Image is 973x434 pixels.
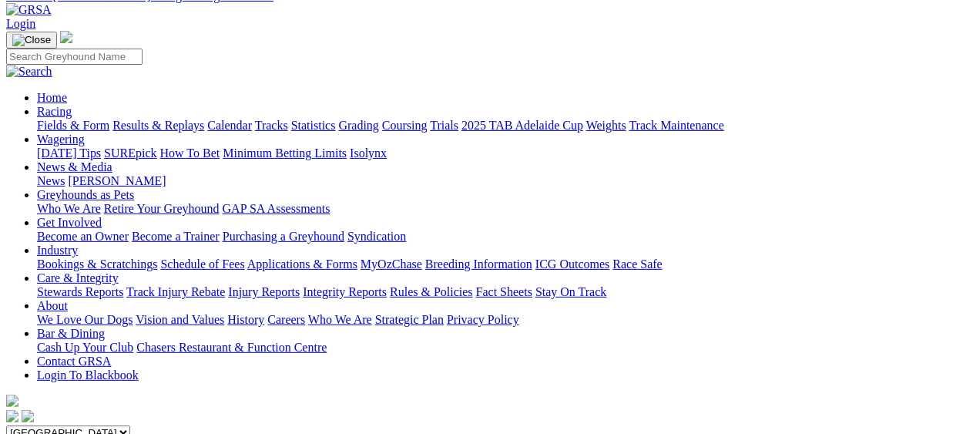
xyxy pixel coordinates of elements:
a: Careers [267,313,305,326]
a: Stewards Reports [37,285,123,298]
a: Integrity Reports [303,285,387,298]
a: Weights [586,119,626,132]
a: Become a Trainer [132,230,220,243]
a: Bookings & Scratchings [37,257,157,271]
a: Breeding Information [425,257,532,271]
a: Retire Your Greyhound [104,202,220,215]
div: Care & Integrity [37,285,967,299]
img: facebook.svg [6,410,18,422]
a: Bar & Dining [37,327,105,340]
a: Become an Owner [37,230,129,243]
a: Statistics [291,119,336,132]
a: Racing [37,105,72,118]
img: twitter.svg [22,410,34,422]
a: News [37,174,65,187]
img: logo-grsa-white.png [60,31,72,43]
div: Wagering [37,146,967,160]
div: News & Media [37,174,967,188]
a: Strategic Plan [375,313,444,326]
a: Vision and Values [136,313,224,326]
a: Coursing [382,119,428,132]
a: Rules & Policies [390,285,473,298]
img: Close [12,34,51,46]
button: Toggle navigation [6,32,57,49]
a: Injury Reports [228,285,300,298]
a: [DATE] Tips [37,146,101,160]
a: Login To Blackbook [37,368,139,382]
a: Tracks [255,119,288,132]
a: ICG Outcomes [535,257,609,271]
a: Wagering [37,133,85,146]
a: Syndication [347,230,406,243]
a: News & Media [37,160,112,173]
a: Who We Are [308,313,372,326]
a: History [227,313,264,326]
a: Track Maintenance [629,119,724,132]
img: GRSA [6,3,52,17]
a: Care & Integrity [37,271,119,284]
div: Industry [37,257,967,271]
a: Applications & Forms [247,257,357,271]
a: Calendar [207,119,252,132]
a: MyOzChase [361,257,422,271]
div: Greyhounds as Pets [37,202,967,216]
a: How To Bet [160,146,220,160]
a: Fact Sheets [476,285,532,298]
a: [PERSON_NAME] [68,174,166,187]
a: Contact GRSA [37,355,111,368]
a: GAP SA Assessments [223,202,330,215]
a: 2025 TAB Adelaide Cup [461,119,583,132]
a: Track Injury Rebate [126,285,225,298]
a: Results & Replays [112,119,204,132]
a: Minimum Betting Limits [223,146,347,160]
a: Purchasing a Greyhound [223,230,344,243]
a: Home [37,91,67,104]
a: Get Involved [37,216,102,229]
a: About [37,299,68,312]
a: SUREpick [104,146,156,160]
a: Isolynx [350,146,387,160]
div: Bar & Dining [37,341,967,355]
a: Trials [430,119,458,132]
a: Industry [37,244,78,257]
a: We Love Our Dogs [37,313,133,326]
a: Greyhounds as Pets [37,188,134,201]
div: About [37,313,967,327]
img: Search [6,65,52,79]
a: Chasers Restaurant & Function Centre [136,341,327,354]
div: Get Involved [37,230,967,244]
a: Cash Up Your Club [37,341,133,354]
a: Fields & Form [37,119,109,132]
a: Who We Are [37,202,101,215]
a: Race Safe [612,257,662,271]
input: Search [6,49,143,65]
a: Grading [339,119,379,132]
a: Privacy Policy [447,313,519,326]
img: logo-grsa-white.png [6,395,18,407]
div: Racing [37,119,967,133]
a: Login [6,17,35,30]
a: Schedule of Fees [160,257,244,271]
a: Stay On Track [535,285,606,298]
